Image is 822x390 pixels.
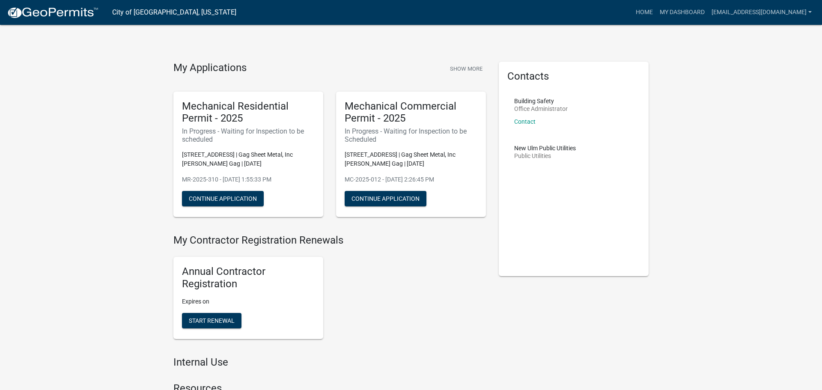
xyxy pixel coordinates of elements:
[514,153,576,159] p: Public Utilities
[182,127,315,143] h6: In Progress - Waiting for Inspection to be scheduled
[345,175,477,184] p: MC-2025-012 - [DATE] 2:26:45 PM
[173,234,486,247] h4: My Contractor Registration Renewals
[345,127,477,143] h6: In Progress - Waiting for Inspection to be Scheduled
[189,317,235,324] span: Start Renewal
[173,62,247,74] h4: My Applications
[173,356,486,369] h4: Internal Use
[182,297,315,306] p: Expires on
[632,4,656,21] a: Home
[514,145,576,151] p: New Ulm Public Utilities
[708,4,815,21] a: [EMAIL_ADDRESS][DOMAIN_NAME]
[514,106,568,112] p: Office Administrator
[112,5,236,20] a: City of [GEOGRAPHIC_DATA], [US_STATE]
[507,70,640,83] h5: Contacts
[182,100,315,125] h5: Mechanical Residential Permit - 2025
[182,191,264,206] button: Continue Application
[514,118,536,125] a: Contact
[514,98,568,104] p: Building Safety
[345,100,477,125] h5: Mechanical Commercial Permit - 2025
[182,150,315,168] p: [STREET_ADDRESS] | Gag Sheet Metal, Inc [PERSON_NAME] Gag | [DATE]
[447,62,486,76] button: Show More
[182,313,241,328] button: Start Renewal
[173,234,486,345] wm-registration-list-section: My Contractor Registration Renewals
[656,4,708,21] a: My Dashboard
[182,265,315,290] h5: Annual Contractor Registration
[345,150,477,168] p: [STREET_ADDRESS] | Gag Sheet Metal, Inc [PERSON_NAME] Gag | [DATE]
[345,191,426,206] button: Continue Application
[182,175,315,184] p: MR-2025-310 - [DATE] 1:55:33 PM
